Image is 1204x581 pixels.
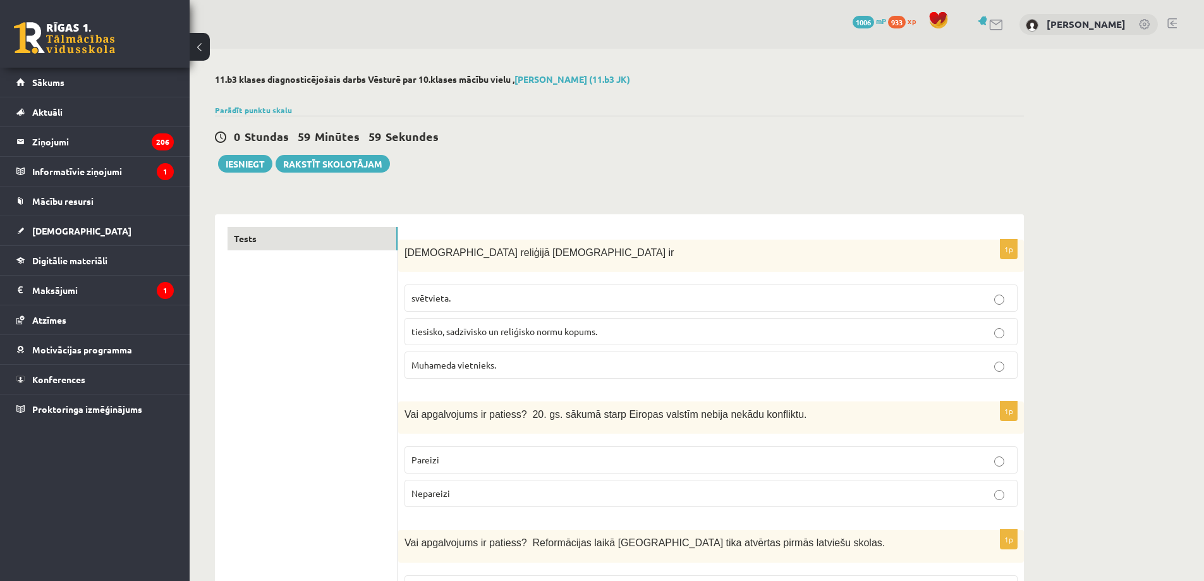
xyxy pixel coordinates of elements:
a: Motivācijas programma [16,335,174,364]
input: svētvieta. [994,295,1004,305]
span: Sekundes [386,129,439,144]
span: tiesisko, sadzīvisko un reliģisko normu kopums. [411,326,597,337]
a: Proktoringa izmēģinājums [16,394,174,424]
a: Sākums [16,68,174,97]
a: [PERSON_NAME] (11.b3 JK) [514,73,630,85]
span: 0 [234,129,240,144]
span: [DEMOGRAPHIC_DATA] reliģijā [DEMOGRAPHIC_DATA] ir [404,247,674,258]
a: 1006 mP [853,16,886,26]
p: 1p [1000,401,1018,421]
span: Muhameda vietnieks. [411,359,496,370]
a: Maksājumi1 [16,276,174,305]
a: Informatīvie ziņojumi1 [16,157,174,186]
a: Konferences [16,365,174,394]
span: Stundas [245,129,289,144]
img: Sandijs Rozevskis [1026,19,1038,32]
input: Pareizi [994,456,1004,467]
input: Nepareizi [994,490,1004,500]
span: mP [876,16,886,26]
a: [DEMOGRAPHIC_DATA] [16,216,174,245]
span: Sākums [32,76,64,88]
a: Rīgas 1. Tālmācības vidusskola [14,22,115,54]
i: 1 [157,163,174,180]
i: 1 [157,282,174,299]
legend: Informatīvie ziņojumi [32,157,174,186]
span: Digitālie materiāli [32,255,107,266]
span: Mācību resursi [32,195,94,207]
a: Rakstīt skolotājam [276,155,390,173]
a: Digitālie materiāli [16,246,174,275]
a: Ziņojumi206 [16,127,174,156]
span: 1006 [853,16,874,28]
span: 933 [888,16,906,28]
span: 59 [368,129,381,144]
span: Pareizi [411,454,439,465]
span: Proktoringa izmēģinājums [32,403,142,415]
legend: Ziņojumi [32,127,174,156]
p: 1p [1000,529,1018,549]
h2: 11.b3 klases diagnosticējošais darbs Vēsturē par 10.klases mācību vielu , [215,74,1024,85]
a: 933 xp [888,16,922,26]
span: Minūtes [315,129,360,144]
span: Nepareizi [411,487,450,499]
span: Vai apgalvojums ir patiess? 20. gs. sākumā starp Eiropas valstīm nebija nekādu konfliktu. [404,409,806,420]
span: [DEMOGRAPHIC_DATA] [32,225,131,236]
span: Aktuāli [32,106,63,118]
legend: Maksājumi [32,276,174,305]
button: Iesniegt [218,155,272,173]
a: Parādīt punktu skalu [215,105,292,115]
input: tiesisko, sadzīvisko un reliģisko normu kopums. [994,328,1004,338]
span: Atzīmes [32,314,66,326]
span: Konferences [32,374,85,385]
span: svētvieta. [411,292,451,303]
p: 1p [1000,239,1018,259]
a: [PERSON_NAME] [1047,18,1126,30]
a: Tests [228,227,398,250]
span: 59 [298,129,310,144]
span: Motivācijas programma [32,344,132,355]
span: Vai apgalvojums ir patiess? Reformācijas laikā [GEOGRAPHIC_DATA] tika atvērtas pirmās latviešu sk... [404,537,885,548]
i: 206 [152,133,174,150]
a: Aktuāli [16,97,174,126]
span: xp [908,16,916,26]
a: Atzīmes [16,305,174,334]
input: Muhameda vietnieks. [994,362,1004,372]
a: Mācību resursi [16,187,174,216]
